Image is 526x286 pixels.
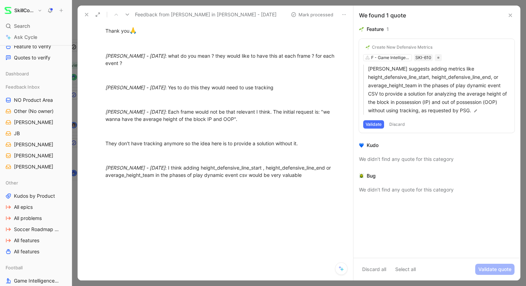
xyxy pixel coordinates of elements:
[3,52,69,63] a: Quotes to verify
[3,235,69,246] a: All features
[3,82,69,172] div: Feedback InboxNO Product AreaOther (No owner)[PERSON_NAME]JB[PERSON_NAME][PERSON_NAME][PERSON_NAME]
[105,140,340,147] div: They don't have tracking anymore so the idea here is to provide a solution without it.
[387,120,407,129] button: Discard
[372,44,432,50] div: Create New Defensive Metrics
[14,248,39,255] span: All features
[288,10,336,19] button: Mark processed
[129,27,137,34] span: 🙏
[367,172,376,180] div: Bug
[135,10,277,19] span: Feedback from [PERSON_NAME] in [PERSON_NAME] - [DATE]
[105,53,165,59] em: [PERSON_NAME] - [DATE]
[105,52,340,67] div: : what do you mean ? they would like to have this at each frame ? for each event ?
[359,27,364,32] img: 🌱
[14,163,53,170] span: [PERSON_NAME]
[14,119,53,126] span: [PERSON_NAME]
[363,120,384,129] button: Validate
[14,152,53,159] span: [PERSON_NAME]
[3,213,69,223] a: All problems
[14,141,53,148] span: [PERSON_NAME]
[3,68,69,79] div: Dashboard
[3,32,69,42] a: Ask Cycle
[14,237,39,244] span: All features
[366,45,370,49] img: 🌱
[105,84,340,91] div: : Yes to do this they would need to use tracking
[363,43,435,51] button: 🌱Create New Defensive Metrics
[359,11,406,19] div: We found 1 quote
[14,215,42,222] span: All problems
[359,155,515,163] div: We didn’t find any quote for this category
[3,178,69,188] div: Other
[14,22,30,30] span: Search
[359,143,364,148] img: 💙
[6,83,40,90] span: Feedback Inbox
[105,26,340,35] div: Thank you
[14,54,50,61] span: Quotes to verify
[475,264,515,275] button: Validate quote
[359,264,389,275] button: Discard all
[105,108,340,123] div: : Each frame would not be that relevant I think. The initial request is: "we wanna have the avera...
[3,21,69,31] div: Search
[3,150,69,161] a: [PERSON_NAME]
[3,224,69,235] a: Soccer Roadmap v2
[6,179,18,186] span: Other
[3,6,44,15] button: SkillCornerSkillCorner
[14,204,33,211] span: All epics
[3,41,69,52] a: Feature to verify
[105,164,340,179] div: : I think adding height_defensive_line_start , height_defensive_line_end or average_height_team i...
[14,33,37,41] span: Ask Cycle
[367,25,384,33] div: Feature
[3,262,69,273] div: Football
[3,117,69,128] a: [PERSON_NAME]
[3,162,69,172] a: [PERSON_NAME]
[6,264,23,271] span: Football
[3,128,69,139] a: JB
[368,65,510,115] p: [PERSON_NAME] suggests adding metrics like height_defensive_line_start, height_defensive_line_end...
[105,109,165,115] em: [PERSON_NAME] - [DATE]
[359,186,515,194] div: We didn’t find any quote for this category
[3,106,69,116] a: Other (No owner)
[14,97,53,104] span: NO Product Area
[3,246,69,257] a: All features
[6,70,29,77] span: Dashboard
[3,191,69,201] a: Kudos by Product
[14,226,59,233] span: Soccer Roadmap v2
[14,7,35,14] h1: SkillCorner
[14,130,20,137] span: JB
[386,25,389,33] div: 1
[14,193,55,199] span: Kudos by Product
[359,173,364,178] img: 🪲
[3,139,69,150] a: [PERSON_NAME]
[3,68,69,81] div: Dashboard
[14,43,51,50] span: Feature to verify
[105,84,165,90] em: [PERSON_NAME] - [DATE]
[367,141,378,149] div: Kudo
[105,165,165,171] em: [PERSON_NAME] - [DATE]
[392,264,419,275] button: Select all
[14,277,60,284] span: Game Intelligence Bugs
[473,108,478,113] img: pen.svg
[3,178,69,257] div: OtherKudos by ProductAll epicsAll problemsSoccer Roadmap v2All featuresAll features
[3,202,69,212] a: All epics
[3,276,69,286] a: Game Intelligence Bugs
[5,7,11,14] img: SkillCorner
[3,95,69,105] a: NO Product Area
[3,82,69,92] div: Feedback Inbox
[14,108,54,115] span: Other (No owner)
